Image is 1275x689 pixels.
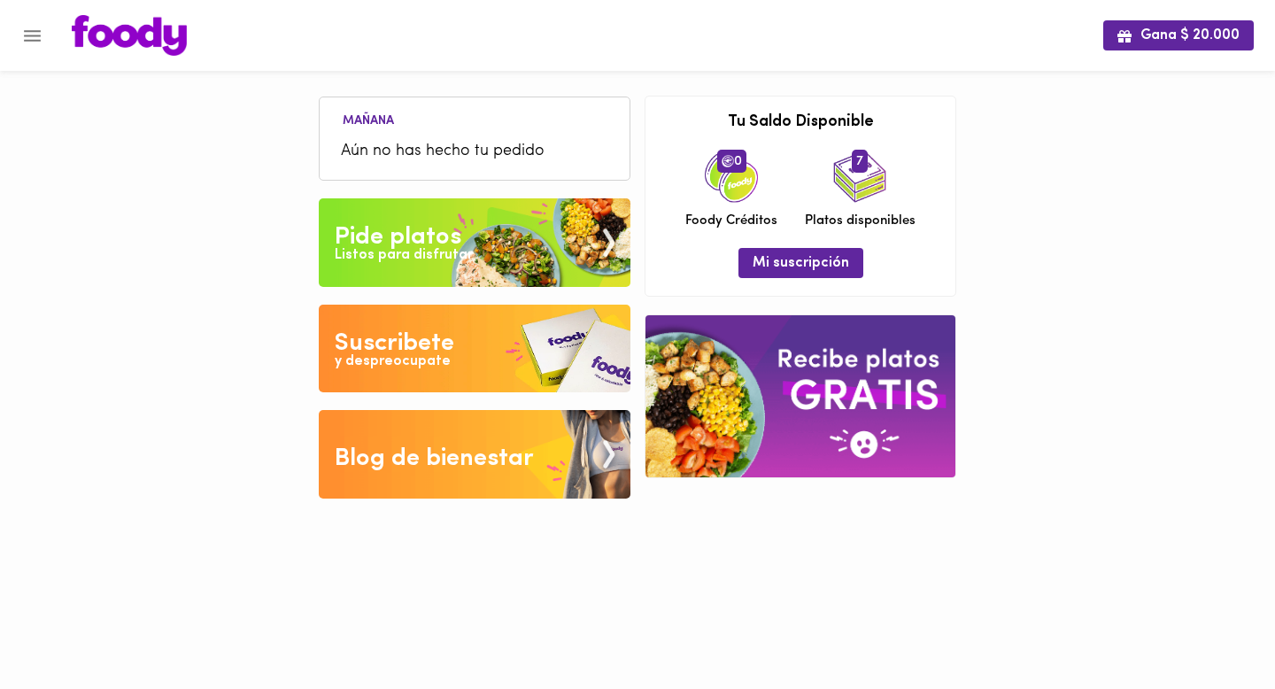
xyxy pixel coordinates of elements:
h3: Tu Saldo Disponible [659,114,942,132]
span: Gana $ 20.000 [1117,27,1240,44]
iframe: Messagebird Livechat Widget [1172,586,1257,671]
span: 7 [852,150,868,173]
span: Mi suscripción [753,255,849,272]
div: Pide platos [335,220,461,255]
img: icon_dishes.png [833,150,886,203]
span: 0 [717,150,746,173]
span: Aún no has hecho tu pedido [341,140,608,164]
img: referral-banner.png [645,315,955,477]
button: Mi suscripción [738,248,863,277]
img: credits-package.png [705,150,758,203]
span: Platos disponibles [805,212,916,230]
img: logo.png [72,15,187,56]
div: Blog de bienestar [335,441,534,476]
li: Mañana [328,111,408,128]
div: Listos para disfrutar [335,245,473,266]
div: Suscribete [335,326,454,361]
button: Menu [11,14,54,58]
button: Gana $ 20.000 [1103,20,1254,50]
div: y despreocupate [335,352,451,372]
img: foody-creditos.png [722,155,734,167]
img: Blog de bienestar [319,410,630,499]
img: Disfruta bajar de peso [319,305,630,393]
span: Foody Créditos [685,212,777,230]
img: Pide un Platos [319,198,630,287]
